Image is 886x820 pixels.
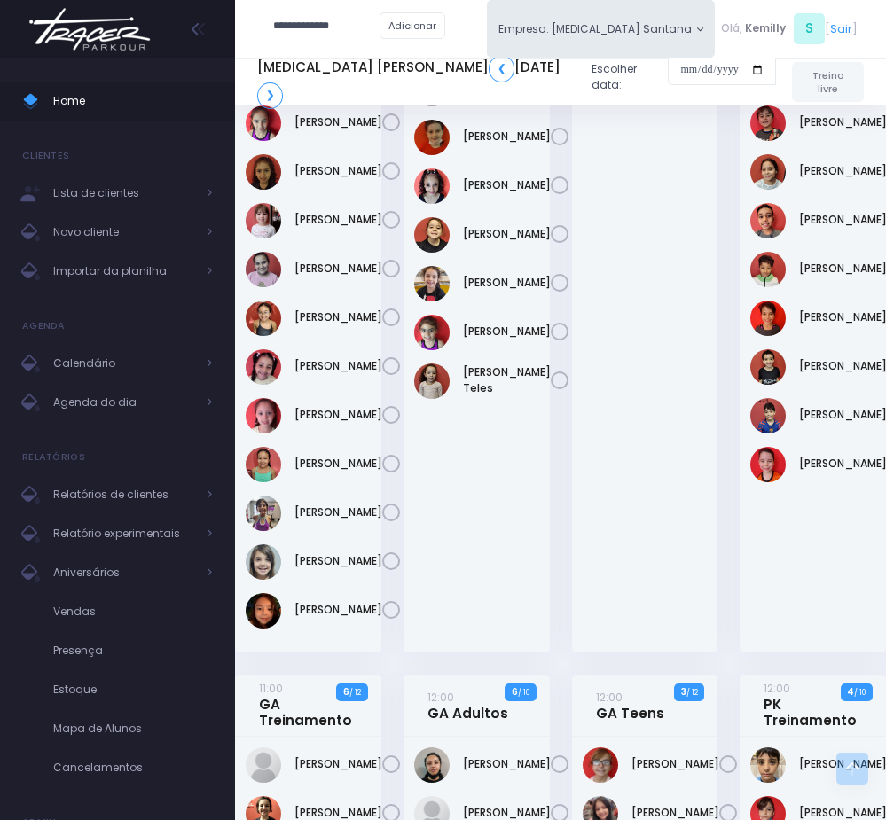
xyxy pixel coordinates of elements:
img: MILENA GERLIN DOS SANTOS [414,315,450,350]
a: 12:00PK Treinamento [764,680,857,729]
a: Treino livre [792,62,864,102]
a: ❯ [257,82,283,109]
small: 11:00 [259,681,283,696]
a: [PERSON_NAME] [294,261,382,277]
span: Lista de clientes [53,182,195,205]
small: / 10 [518,687,529,698]
h5: [MEDICAL_DATA] [PERSON_NAME] [DATE] [257,55,578,108]
span: Importar da planilha [53,260,195,283]
a: [PERSON_NAME] [294,212,382,228]
a: [PERSON_NAME] [463,129,551,144]
a: 12:00GA Teens [596,689,664,722]
a: [PERSON_NAME] [294,456,382,472]
a: [PERSON_NAME] [463,756,551,772]
img: Elisa Miranda Diniz [750,154,786,190]
a: ❮ [489,55,514,82]
img: Arthur Castro [750,747,786,783]
span: Estoque [53,678,213,701]
img: Isabella Dominici Andrade [246,203,281,238]
small: 12:00 [764,681,790,696]
img: Carolina hamze beydoun del pino [246,747,281,783]
img: Isadora Soares de Sousa Santos [246,349,281,385]
a: [PERSON_NAME] Teles [463,364,551,396]
img: Felipe Soares Gomes Rodrigues [750,252,786,287]
a: [PERSON_NAME] [294,358,382,374]
span: Aniversários [53,561,195,584]
a: [PERSON_NAME] [294,163,382,179]
a: 12:00GA Adultos [427,689,508,722]
span: Agenda do dia [53,391,195,414]
img: AMANDA OLINDA SILVESTRE DE PAIVA [583,747,618,783]
span: Cancelamentos [53,756,213,779]
a: [PERSON_NAME] [294,553,382,569]
a: [PERSON_NAME] [463,275,551,291]
strong: 3 [681,685,686,699]
a: [PERSON_NAME] [294,756,382,772]
img: Isabella Yamaguchi [246,301,281,336]
img: Davi Ettore Giuliano [750,105,786,141]
img: Amanda Henrique [414,747,450,783]
h4: Agenda [22,308,66,344]
a: 11:00GA Treinamento [259,680,352,729]
a: Sair [830,20,852,37]
strong: 6 [512,685,518,699]
h4: Clientes [22,138,69,174]
h4: Relatórios [22,440,85,475]
img: Laís de Moraes Salgado [414,217,450,253]
small: 12:00 [427,690,454,705]
strong: 4 [847,685,854,699]
span: S [794,13,825,44]
img: Rafael Fernandes de Oliveira [750,398,786,433]
img: Larissa Yamaguchi [246,447,281,482]
span: Home [53,90,213,113]
span: Mapa de Alunos [53,717,213,740]
a: [PERSON_NAME] [463,177,551,193]
img: Maria Vitória R Vieira [246,544,281,580]
a: [PERSON_NAME] [294,407,382,423]
img: BEATRIZ PIVATO [246,105,281,141]
span: Relatório experimentais [53,522,195,545]
a: [PERSON_NAME] [294,602,382,618]
span: Olá, [721,20,742,36]
span: Novo cliente [53,221,195,244]
span: Calendário [53,352,195,375]
img: Ricardo Carvalho [750,447,786,482]
img: Giovanna Almeida Lima [414,168,450,204]
img: Miguel Ferreira Gama [750,349,786,385]
a: [PERSON_NAME] [463,324,551,340]
a: [PERSON_NAME] [294,504,382,520]
span: Kemilly [745,20,786,36]
div: [ ] [715,11,864,47]
img: Maria Luísa Pazeti [750,301,786,336]
small: / 12 [686,687,698,698]
img: Sofia Rodrigues Gonçalves [246,593,281,629]
span: Vendas [53,600,213,623]
small: 12:00 [596,690,623,705]
small: / 12 [349,687,361,698]
img: Lorena Arcanjo Parreira [246,496,281,531]
a: [PERSON_NAME] [294,114,382,130]
img: Giovana Simões [414,120,450,155]
strong: 6 [343,685,349,699]
a: [PERSON_NAME] [294,309,382,325]
img: Lívia Fontoura Machado Liberal [414,266,450,301]
div: Escolher data: [257,50,776,113]
a: [PERSON_NAME] [631,756,719,772]
a: Adicionar [380,12,445,39]
span: Relatórios de clientes [53,483,195,506]
a: [PERSON_NAME] [463,226,551,242]
img: Julia Figueiredo [246,398,281,433]
img: Isabella Silva Manari [246,252,281,287]
img: Franca Warnier [246,154,281,190]
small: / 10 [854,687,866,698]
img: Maya Froeder Teles [414,363,450,399]
img: Felipe Ribeiro Pallares Chores [750,203,786,238]
span: Presença [53,639,213,662]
